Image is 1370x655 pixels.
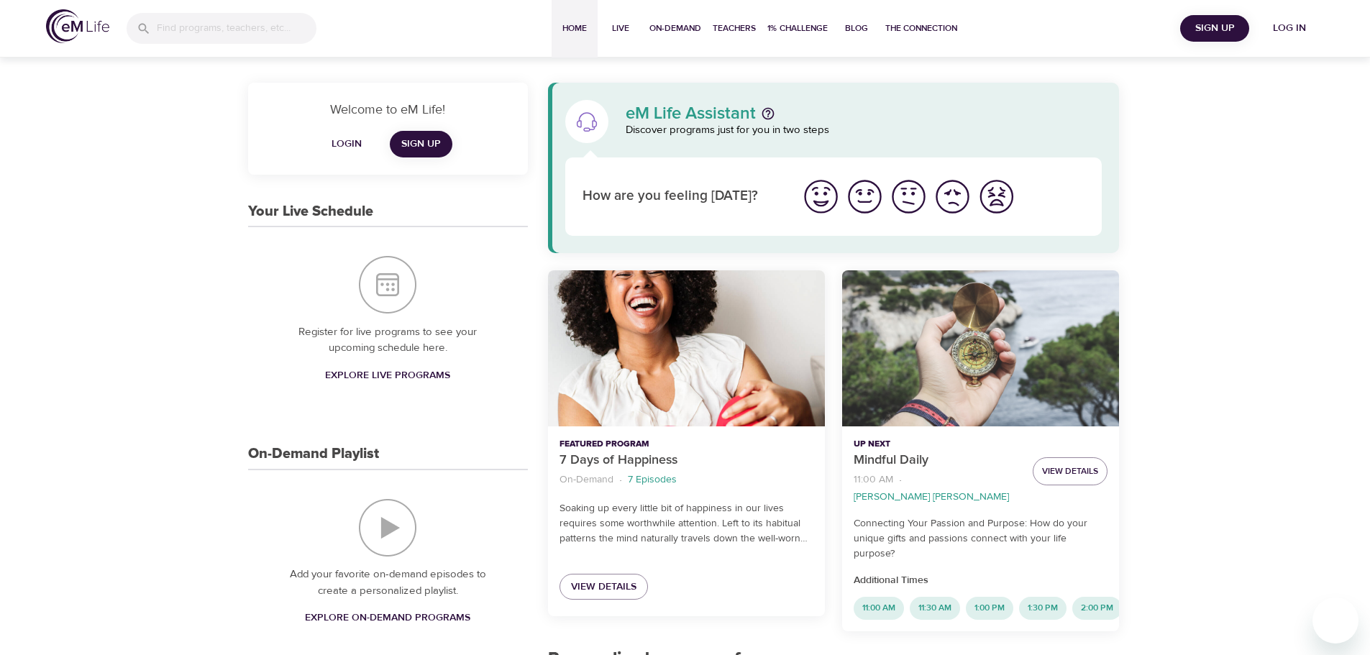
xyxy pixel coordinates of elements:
img: ok [889,177,928,216]
p: 11:00 AM [854,472,893,487]
img: good [845,177,885,216]
p: How are you feeling [DATE]? [583,186,782,207]
p: Featured Program [560,438,813,451]
p: 7 Days of Happiness [560,451,813,470]
span: The Connection [885,21,957,36]
img: bad [933,177,972,216]
p: [PERSON_NAME] [PERSON_NAME] [854,490,1009,505]
button: Login [324,131,370,157]
span: Sign Up [401,135,441,153]
p: Connecting Your Passion and Purpose: How do your unique gifts and passions connect with your life... [854,516,1108,562]
a: Explore Live Programs [319,362,456,389]
span: 11:30 AM [910,602,960,614]
input: Find programs, teachers, etc... [157,13,316,44]
span: Explore Live Programs [325,367,450,385]
button: Sign Up [1180,15,1249,42]
img: worst [977,177,1016,216]
div: 2:00 PM [1072,597,1122,620]
span: Home [557,21,592,36]
div: 1:30 PM [1019,597,1067,620]
p: Mindful Daily [854,451,1021,470]
img: eM Life Assistant [575,110,598,133]
span: 11:00 AM [854,602,904,614]
a: View Details [560,574,648,600]
iframe: Button to launch messaging window [1312,597,1358,643]
li: · [899,470,902,490]
img: great [801,177,841,216]
button: Log in [1255,15,1324,42]
nav: breadcrumb [560,470,813,490]
p: eM Life Assistant [626,105,756,122]
span: On-Demand [649,21,701,36]
p: 7 Episodes [628,472,677,487]
span: 1% Challenge [767,21,828,36]
button: Mindful Daily [842,270,1119,426]
button: I'm feeling bad [931,175,974,219]
img: Your Live Schedule [359,256,416,313]
p: Discover programs just for you in two steps [626,122,1102,139]
span: 1:30 PM [1019,602,1067,614]
p: Add your favorite on-demand episodes to create a personalized playlist. [277,567,499,599]
li: · [619,470,622,490]
h3: Your Live Schedule [248,203,373,220]
a: Explore On-Demand Programs [299,605,476,631]
div: 11:30 AM [910,597,960,620]
button: View Details [1033,457,1108,485]
p: Soaking up every little bit of happiness in our lives requires some worthwhile attention. Left to... [560,501,813,546]
p: Additional Times [854,573,1108,588]
span: Login [329,135,364,153]
span: 2:00 PM [1072,602,1122,614]
button: I'm feeling ok [887,175,931,219]
p: Welcome to eM Life! [265,100,511,119]
button: I'm feeling great [799,175,843,219]
span: Teachers [713,21,756,36]
p: Up Next [854,438,1021,451]
span: Log in [1261,19,1318,37]
span: Explore On-Demand Programs [305,609,470,627]
div: 1:00 PM [966,597,1013,620]
button: I'm feeling worst [974,175,1018,219]
p: Register for live programs to see your upcoming schedule here. [277,324,499,357]
span: View Details [1042,464,1098,479]
div: 11:00 AM [854,597,904,620]
p: On-Demand [560,472,613,487]
span: 1:00 PM [966,602,1013,614]
img: logo [46,9,109,43]
span: View Details [571,578,636,596]
h3: On-Demand Playlist [248,446,379,462]
button: I'm feeling good [843,175,887,219]
button: 7 Days of Happiness [548,270,825,426]
nav: breadcrumb [854,470,1021,505]
span: Sign Up [1186,19,1243,37]
img: On-Demand Playlist [359,499,416,556]
a: Sign Up [390,131,452,157]
span: Blog [839,21,874,36]
span: Live [603,21,638,36]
